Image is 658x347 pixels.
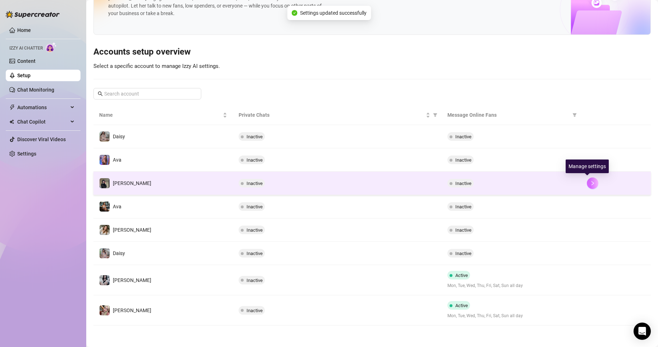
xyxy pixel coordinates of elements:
span: Select a specific account to manage Izzy AI settings. [93,63,220,69]
img: logo-BBDzfeDw.svg [6,11,60,18]
img: Anna [100,305,110,315]
span: Active [455,273,468,278]
span: filter [571,110,578,120]
span: Inactive [455,181,471,186]
span: Inactive [455,157,471,163]
div: Open Intercom Messenger [634,323,651,340]
th: Name [93,105,233,125]
span: Mon, Tue, Wed, Thu, Fri, Sat, Sun all day [447,282,575,289]
button: right [587,154,598,166]
span: check-circle [291,10,297,16]
h3: Accounts setup overview [93,46,651,58]
span: [PERSON_NAME] [113,180,151,186]
a: Discover Viral Videos [17,137,66,142]
span: Izzy AI Chatter [9,45,43,52]
span: right [590,251,595,256]
a: Chat Monitoring [17,87,54,93]
span: thunderbolt [9,105,15,110]
button: right [587,177,598,189]
span: Inactive [247,308,263,313]
span: Active [455,303,468,308]
img: AI Chatter [46,42,57,52]
button: right [587,305,598,316]
span: Inactive [247,251,263,256]
span: Inactive [247,278,263,283]
span: Inactive [247,204,263,209]
span: Daisy [113,134,125,139]
span: Inactive [455,204,471,209]
span: right [590,278,595,283]
span: Daisy [113,250,125,256]
input: Search account [104,90,191,98]
span: Name [99,111,221,119]
img: Chat Copilot [9,119,14,124]
span: filter [572,113,577,117]
span: Inactive [247,227,263,233]
span: filter [432,110,439,120]
th: Private Chats [233,105,442,125]
span: [PERSON_NAME] [113,307,151,313]
span: right [590,134,595,139]
span: filter [433,113,437,117]
span: Inactive [455,227,471,233]
img: Sadie [100,275,110,285]
button: right [587,201,598,212]
span: Private Chats [239,111,425,119]
a: Home [17,27,31,33]
img: Daisy [100,248,110,258]
button: right [587,247,598,259]
button: right [587,131,598,142]
span: Ava [113,204,121,209]
span: [PERSON_NAME] [113,277,151,283]
span: Settings updated successfully [300,9,367,17]
button: right [587,224,598,236]
img: Ava [100,155,110,165]
span: Inactive [247,181,263,186]
span: [PERSON_NAME] [113,227,151,233]
img: Daisy [100,131,110,142]
span: Automations [17,102,68,113]
span: right [590,227,595,232]
img: Paige [100,225,110,235]
span: right [590,181,595,186]
span: Inactive [455,251,471,256]
img: Ava [100,202,110,212]
a: Setup [17,73,31,78]
span: right [590,308,595,313]
a: Settings [17,151,36,157]
img: Anna [100,178,110,188]
span: Mon, Tue, Wed, Thu, Fri, Sat, Sun all day [447,313,575,319]
span: Ava [113,157,121,163]
a: Content [17,58,36,64]
span: Inactive [247,157,263,163]
button: right [587,274,598,286]
span: right [590,204,595,209]
span: right [590,157,595,162]
span: search [98,91,103,96]
span: Chat Copilot [17,116,68,128]
div: Manage settings [566,159,609,173]
span: Inactive [247,134,263,139]
span: Inactive [455,134,471,139]
span: Message Online Fans [447,111,570,119]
